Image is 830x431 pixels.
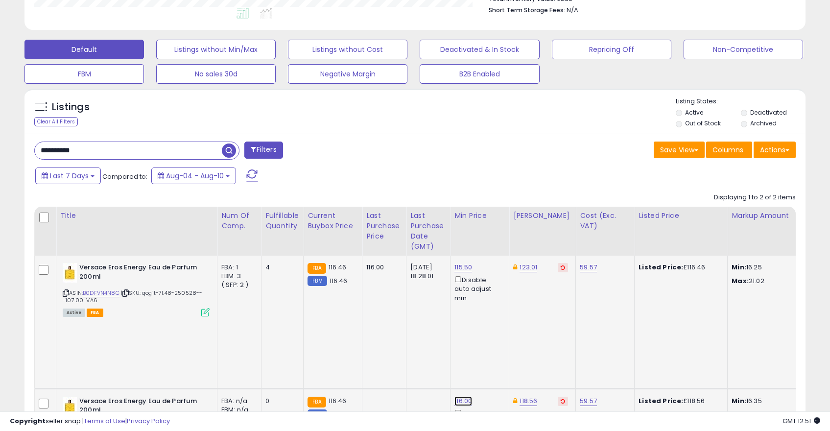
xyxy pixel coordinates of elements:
[639,397,720,406] div: £118.56
[685,119,721,127] label: Out of Stock
[244,142,283,159] button: Filters
[366,263,399,272] div: 116.00
[732,263,813,272] p: 16.25
[24,64,144,84] button: FBM
[330,276,348,286] span: 116.46
[329,396,347,406] span: 116.46
[221,272,254,281] div: FBM: 3
[732,276,749,286] strong: Max:
[580,211,630,231] div: Cost (Exc. VAT)
[127,416,170,426] a: Privacy Policy
[676,97,806,106] p: Listing States:
[166,171,224,181] span: Aug-04 - Aug-10
[308,263,326,274] small: FBA
[454,263,472,272] a: 115.50
[706,142,752,158] button: Columns
[580,396,597,406] a: 59.57
[63,397,77,416] img: 31TkWn7fPYL._SL40_.jpg
[732,397,813,406] p: 16.35
[750,119,777,127] label: Archived
[63,309,85,317] span: All listings currently available for purchase on Amazon
[712,145,743,155] span: Columns
[221,263,254,272] div: FBA: 1
[288,64,407,84] button: Negative Margin
[221,211,257,231] div: Num of Comp.
[63,263,77,283] img: 31TkWn7fPYL._SL40_.jpg
[87,309,103,317] span: FBA
[221,397,254,406] div: FBA: n/a
[366,211,402,241] div: Last Purchase Price
[783,416,820,426] span: 2025-08-18 12:51 GMT
[10,416,46,426] strong: Copyright
[420,64,539,84] button: B2B Enabled
[732,410,813,419] p: 18.09
[83,289,119,297] a: B0DFVN4N8C
[34,117,78,126] div: Clear All Filters
[308,211,358,231] div: Current Buybox Price
[732,410,749,419] strong: Max:
[221,281,254,289] div: ( SFP: 2 )
[454,211,505,221] div: Min Price
[265,211,299,231] div: Fulfillable Quantity
[63,289,203,304] span: | SKU: qogit-71.48-250528---107.00-VA6
[454,274,501,303] div: Disable auto adjust min
[552,40,671,59] button: Repricing Off
[50,171,89,181] span: Last 7 Days
[35,168,101,184] button: Last 7 Days
[265,397,296,406] div: 0
[567,5,578,15] span: N/A
[265,263,296,272] div: 4
[684,40,803,59] button: Non-Competitive
[60,211,213,221] div: Title
[639,396,683,406] b: Listed Price:
[489,6,565,14] b: Short Term Storage Fees:
[580,263,597,272] a: 59.57
[308,409,327,420] small: FBM
[654,142,705,158] button: Save View
[732,263,746,272] strong: Min:
[714,193,796,202] div: Displaying 1 to 2 of 2 items
[410,263,443,281] div: [DATE] 18:28:01
[685,108,703,117] label: Active
[639,211,723,221] div: Listed Price
[63,263,210,315] div: ASIN:
[329,263,347,272] span: 116.46
[454,396,472,406] a: 116.00
[79,397,198,417] b: Versace Eros Energy Eau de Parfum 200ml
[52,100,90,114] h5: Listings
[520,263,537,272] a: 123.01
[10,417,170,426] div: seller snap | |
[520,396,537,406] a: 118.56
[732,396,746,406] strong: Min:
[420,40,539,59] button: Deactivated & In Stock
[410,211,446,252] div: Last Purchase Date (GMT)
[24,40,144,59] button: Default
[639,263,720,272] div: £116.46
[151,168,236,184] button: Aug-04 - Aug-10
[84,416,125,426] a: Terms of Use
[513,211,571,221] div: [PERSON_NAME]
[750,108,787,117] label: Deactivated
[330,410,348,419] span: 116.46
[639,263,683,272] b: Listed Price:
[156,40,276,59] button: Listings without Min/Max
[221,406,254,414] div: FBM: n/a
[308,397,326,407] small: FBA
[754,142,796,158] button: Actions
[308,276,327,286] small: FBM
[288,40,407,59] button: Listings without Cost
[732,277,813,286] p: 21.02
[732,211,816,221] div: Markup Amount
[79,263,198,284] b: Versace Eros Energy Eau de Parfum 200ml
[156,64,276,84] button: No sales 30d
[102,172,147,181] span: Compared to:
